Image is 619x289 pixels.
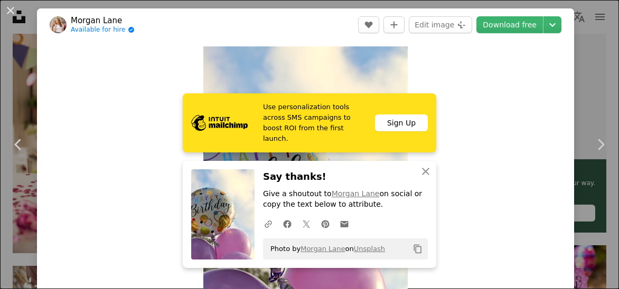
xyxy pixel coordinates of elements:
h3: Say thanks! [263,169,428,185]
p: Give a shoutout to on social or copy the text below to attribute. [263,189,428,210]
a: Use personalization tools across SMS campaigns to boost ROI from the first launch.Sign Up [183,93,436,152]
span: Use personalization tools across SMS campaigns to boost ROI from the first launch. [263,102,367,144]
div: Sign Up [375,114,428,131]
a: Share on Facebook [278,213,297,234]
button: Copy to clipboard [409,240,427,258]
img: Go to Morgan Lane's profile [50,16,67,33]
a: Morgan Lane [71,15,135,26]
a: Share on Pinterest [316,213,335,234]
span: Photo by on [265,240,385,257]
a: Morgan Lane [301,245,345,253]
a: Share on Twitter [297,213,316,234]
a: Next [582,94,619,195]
button: Add to Collection [383,16,405,33]
img: file-1690386555781-336d1949dad1image [191,115,248,131]
button: Like [358,16,379,33]
button: Choose download size [543,16,561,33]
button: Edit image [409,16,472,33]
a: Unsplash [354,245,385,253]
a: Morgan Lane [332,189,380,198]
a: Share over email [335,213,354,234]
a: Download free [476,16,543,33]
a: Available for hire [71,26,135,34]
